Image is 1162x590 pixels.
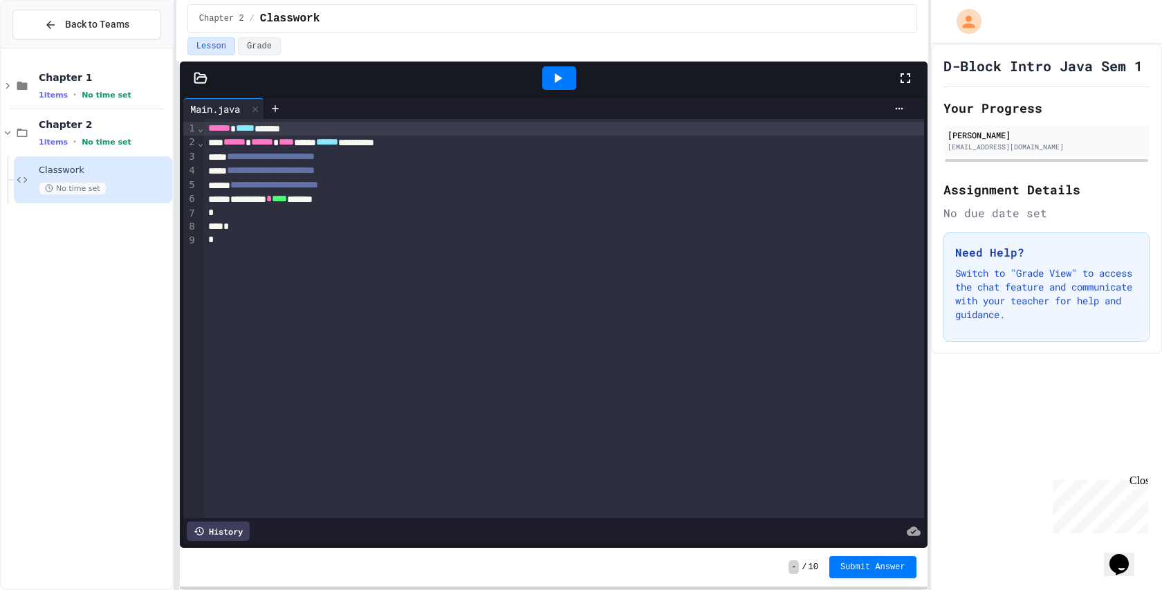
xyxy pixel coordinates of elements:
div: [PERSON_NAME] [948,129,1145,141]
div: Main.java [183,102,247,116]
span: - [788,560,799,574]
button: Back to Teams [12,10,161,39]
div: 2 [183,136,197,149]
span: Fold line [197,122,204,133]
span: / [250,13,255,24]
div: 1 [183,122,197,136]
span: 1 items [39,138,68,147]
div: No due date set [943,205,1150,221]
div: 9 [183,234,197,248]
iframe: chat widget [1104,535,1148,576]
button: Lesson [187,37,235,55]
span: Chapter 2 [39,118,169,131]
span: 10 [809,562,818,573]
span: 1 items [39,91,68,100]
div: 5 [183,178,197,192]
div: My Account [942,6,985,37]
span: Chapter 1 [39,71,169,84]
span: No time set [82,138,131,147]
span: Fold line [197,137,204,148]
h3: Need Help? [955,244,1138,261]
h1: D-Block Intro Java Sem 1 [943,56,1143,75]
div: History [187,522,250,541]
div: [EMAIL_ADDRESS][DOMAIN_NAME] [948,142,1145,152]
span: Classwork [260,10,320,27]
div: 8 [183,220,197,234]
span: • [73,136,76,147]
span: / [802,562,806,573]
span: Classwork [39,165,169,176]
h2: Assignment Details [943,180,1150,199]
div: 7 [183,207,197,221]
div: 3 [183,150,197,164]
span: Submit Answer [840,562,905,573]
span: Chapter 2 [199,13,244,24]
span: • [73,89,76,100]
button: Grade [238,37,281,55]
div: 6 [183,192,197,206]
div: 4 [183,164,197,178]
iframe: chat widget [1047,474,1148,533]
div: Main.java [183,98,264,119]
p: Switch to "Grade View" to access the chat feature and communicate with your teacher for help and ... [955,266,1138,322]
h2: Your Progress [943,98,1150,118]
span: No time set [82,91,131,100]
span: Back to Teams [65,17,129,32]
button: Submit Answer [829,556,916,578]
span: No time set [39,182,107,195]
div: Chat with us now!Close [6,6,95,88]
